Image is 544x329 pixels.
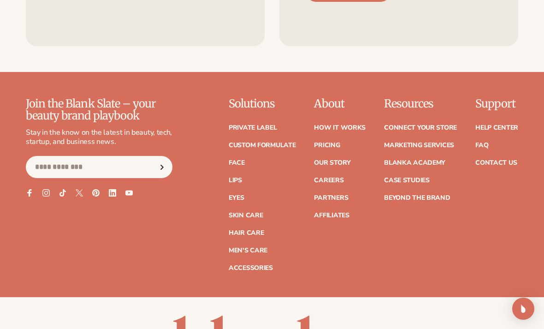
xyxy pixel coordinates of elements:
a: Affiliates [314,212,349,219]
a: Men's Care [229,247,267,254]
a: Face [229,160,245,166]
a: Private label [229,125,277,131]
a: Skin Care [229,212,263,219]
a: Beyond the brand [384,195,450,201]
a: Our Story [314,160,350,166]
a: Careers [314,177,343,184]
a: Help Center [475,125,518,131]
p: Support [475,98,518,110]
a: Case Studies [384,177,430,184]
a: Accessories [229,265,273,271]
div: Open Intercom Messenger [512,298,534,320]
button: Subscribe [152,156,172,178]
a: Pricing [314,142,340,149]
a: Lips [229,177,242,184]
a: Marketing services [384,142,454,149]
a: How It Works [314,125,366,131]
a: Hair Care [229,230,264,236]
a: Blanka Academy [384,160,445,166]
a: FAQ [475,142,488,149]
a: Custom formulate [229,142,296,149]
p: Resources [384,98,457,110]
a: Partners [314,195,348,201]
p: Solutions [229,98,296,110]
a: Contact Us [475,160,517,166]
p: Join the Blank Slate – your beauty brand playbook [26,98,172,122]
p: About [314,98,366,110]
a: Eyes [229,195,244,201]
a: Connect your store [384,125,457,131]
p: Stay in the know on the latest in beauty, tech, startup, and business news. [26,128,172,147]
